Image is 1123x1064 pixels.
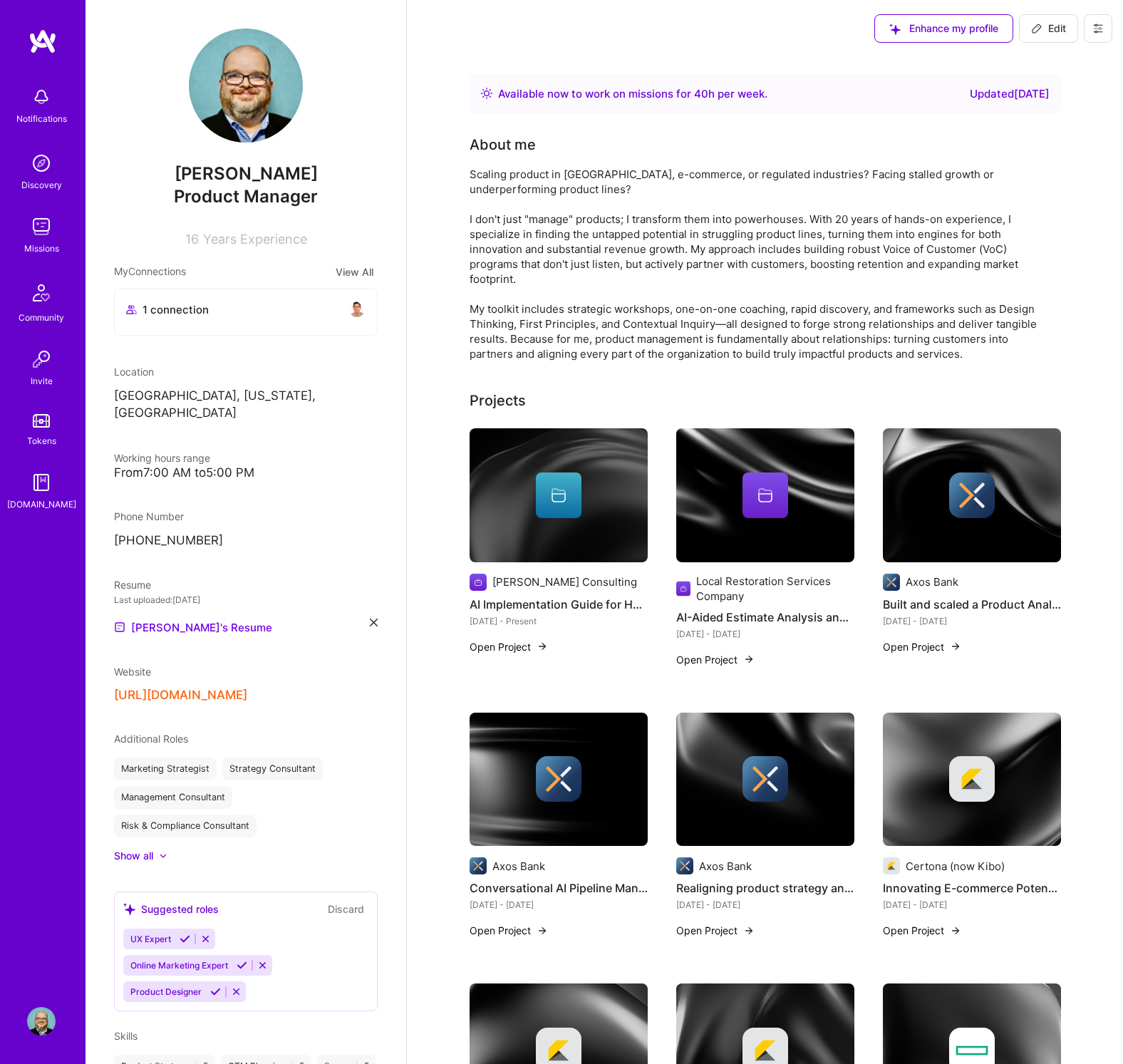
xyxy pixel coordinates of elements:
[231,986,242,997] i: Reject
[24,1007,59,1035] a: User Avatar
[114,465,378,480] div: From 7:00 AM to 5:00 PM
[906,574,958,589] div: Axos Bank
[743,654,755,665] img: arrow-right
[949,756,995,802] img: Company logo
[470,134,536,155] div: About me
[1031,21,1066,36] span: Edit
[883,879,1061,897] h4: Innovating E-commerce Potential with Personalized Search
[24,241,59,256] div: Missions
[481,88,492,99] img: Availability
[676,923,755,938] button: Open Project
[210,986,221,997] i: Accept
[537,925,548,936] img: arrow-right
[470,167,1040,361] div: Scaling product in [GEOGRAPHIC_DATA], e-commerce, or regulated industries? Facing stalled growth ...
[222,758,323,780] div: Strategy Consultant
[676,652,755,667] button: Open Project
[970,86,1050,103] div: Updated [DATE]
[27,345,56,373] img: Invite
[370,619,378,626] i: icon Close
[180,934,190,944] i: Accept
[189,29,303,143] img: User Avatar
[470,614,648,629] div: [DATE] - Present
[676,897,854,912] div: [DATE] - [DATE]
[696,574,854,604] div: Local Restoration Services Company
[470,923,548,938] button: Open Project
[470,390,526,411] div: Projects
[114,786,232,809] div: Management Consultant
[7,497,76,512] div: [DOMAIN_NAME]
[470,713,648,847] img: cover
[130,986,202,997] span: Product Designer
[114,364,378,379] div: Location
[33,414,50,428] img: tokens
[950,925,961,936] img: arrow-right
[883,574,900,591] img: Company logo
[174,186,318,207] span: Product Manager
[331,264,378,280] button: View All
[114,264,186,280] span: My Connections
[536,756,581,802] img: Company logo
[883,897,1061,912] div: [DATE] - [DATE]
[27,212,56,241] img: teamwork
[114,758,217,780] div: Marketing Strategist
[114,289,378,336] button: 1 connectionavatar
[470,857,487,874] img: Company logo
[114,388,378,422] p: [GEOGRAPHIC_DATA], [US_STATE], [GEOGRAPHIC_DATA]
[1019,14,1078,43] button: Edit
[19,310,64,325] div: Community
[114,688,247,703] button: [URL][DOMAIN_NAME]
[114,163,378,185] span: [PERSON_NAME]
[470,574,487,591] img: Company logo
[24,276,58,310] img: Community
[203,232,307,247] span: Years Experience
[114,621,125,633] img: Resume
[883,857,900,874] img: Company logo
[470,897,648,912] div: [DATE] - [DATE]
[883,595,1061,614] h4: Built and scaled a Product Analyst talent program at [GEOGRAPHIC_DATA]
[185,232,199,247] span: 16
[126,304,137,315] i: icon Collaborator
[676,879,854,897] h4: Realigning product strategy and launching a stalled investment platform
[123,902,219,916] div: Suggested roles
[742,756,788,802] img: Company logo
[676,580,690,597] img: Company logo
[114,579,151,591] span: Resume
[470,879,648,897] h4: Conversational AI Pipeline Management
[27,433,56,448] div: Tokens
[883,428,1061,562] img: cover
[676,857,693,874] img: Company logo
[29,29,57,54] img: logo
[114,619,272,636] a: [PERSON_NAME]'s Resume
[114,1030,138,1042] span: Skills
[676,626,854,641] div: [DATE] - [DATE]
[114,815,257,837] div: Risk & Compliance Consultant
[949,472,995,518] img: Company logo
[676,608,854,626] h4: AI-Aided Estimate Analysis and Negotiation
[950,641,961,652] img: arrow-right
[27,468,56,497] img: guide book
[492,859,545,874] div: Axos Bank
[883,614,1061,629] div: [DATE] - [DATE]
[114,733,188,745] span: Additional Roles
[257,960,268,971] i: Reject
[492,574,637,589] div: [PERSON_NAME] Consulting
[883,639,961,654] button: Open Project
[130,960,228,971] span: Online Marketing Expert
[470,428,648,562] img: cover
[906,859,1005,874] div: Certona (now Kibo)
[237,960,247,971] i: Accept
[114,666,151,678] span: Website
[498,86,767,103] div: Available now to work on missions for h per week .
[676,713,854,847] img: cover
[114,532,378,549] p: [PHONE_NUMBER]
[114,592,378,607] div: Last uploaded: [DATE]
[676,428,854,562] img: cover
[470,595,648,614] h4: AI Implementation Guide for Hedge Fund
[130,934,171,944] span: UX Expert
[27,1007,56,1035] img: User Avatar
[31,373,53,388] div: Invite
[348,301,366,318] img: avatar
[470,639,548,654] button: Open Project
[27,149,56,177] img: discovery
[743,925,755,936] img: arrow-right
